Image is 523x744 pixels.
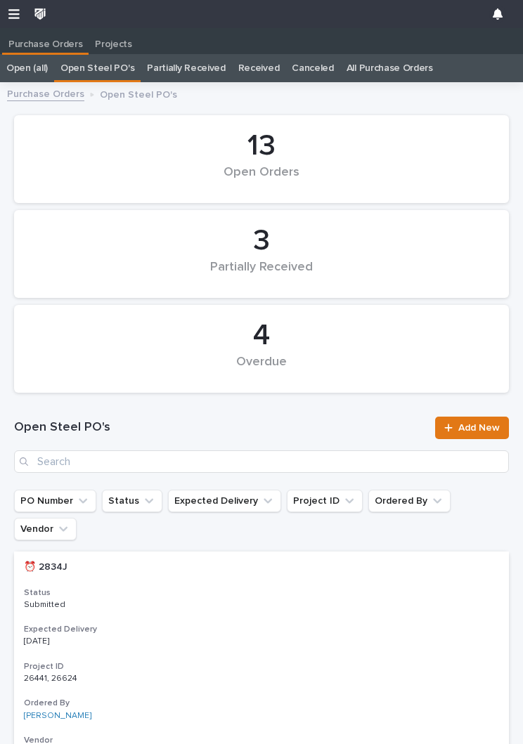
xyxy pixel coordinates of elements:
h3: Ordered By [24,698,499,709]
h3: Status [24,587,499,599]
button: Status [102,490,162,512]
button: Vendor [14,518,77,540]
a: Purchase Orders [2,28,89,53]
a: Received [238,54,280,82]
a: Partially Received [147,54,225,82]
a: Canceled [292,54,334,82]
div: Overdue [38,355,485,384]
button: Expected Delivery [168,490,281,512]
h3: Expected Delivery [24,624,499,635]
a: Purchase Orders [7,85,84,101]
p: Projects [95,28,132,51]
a: Add New [435,417,509,439]
input: Search [14,450,509,473]
p: Purchase Orders [8,28,82,51]
div: 4 [38,318,485,353]
div: 13 [38,129,485,164]
p: 26441, 26624 [24,671,80,684]
p: [DATE] [24,637,141,646]
button: Project ID [287,490,363,512]
img: wkUhmAIORKewsuZNaXNB [31,5,49,23]
a: Open (all) [6,54,48,82]
a: Projects [89,28,138,55]
button: Ordered By [368,490,451,512]
div: Partially Received [38,260,485,289]
h3: Project ID [24,661,499,672]
a: All Purchase Orders [347,54,433,82]
div: 3 [38,223,485,259]
span: Add New [458,423,500,433]
a: [PERSON_NAME] [24,711,91,721]
div: Open Orders [38,165,485,195]
a: Open Steel PO's [60,54,134,82]
button: PO Number [14,490,96,512]
p: Open Steel PO's [100,86,177,101]
h1: Open Steel PO's [14,419,427,436]
p: ⏰ 2834J [24,559,70,573]
p: Submitted [24,600,141,610]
